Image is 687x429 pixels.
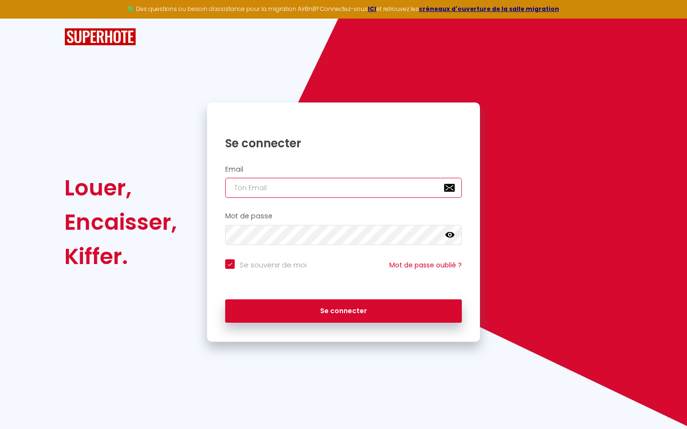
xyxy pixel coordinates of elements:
[225,299,462,323] button: Se connecter
[64,28,136,46] img: SuperHote logo
[64,171,177,205] div: Louer,
[64,239,177,274] div: Kiffer.
[389,260,462,270] a: Mot de passe oublié ?
[225,212,462,220] h2: Mot de passe
[225,178,462,198] input: Ton Email
[225,136,462,151] h1: Se connecter
[368,5,376,13] a: ICI
[64,205,177,239] div: Encaisser,
[419,5,559,13] a: créneaux d'ouverture de la salle migration
[225,165,462,174] h2: Email
[8,4,36,32] button: Ouvrir le widget de chat LiveChat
